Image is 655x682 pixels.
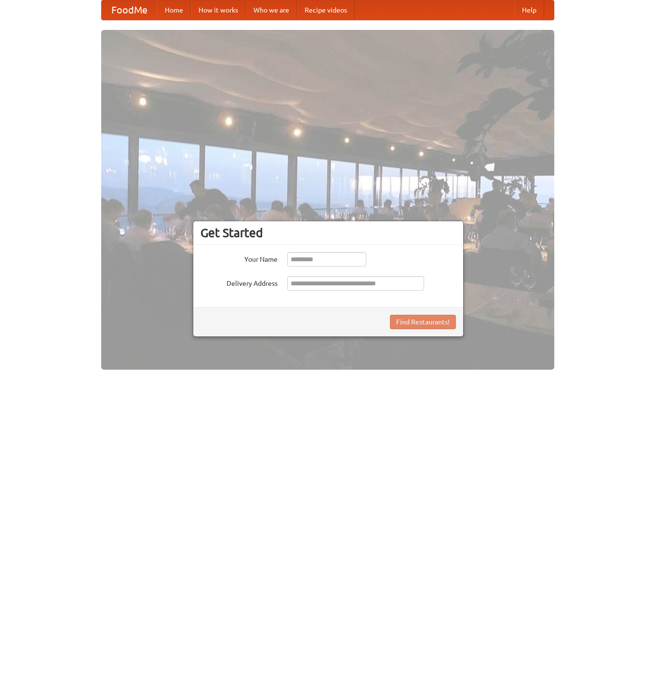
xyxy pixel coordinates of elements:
[246,0,297,20] a: Who we are
[201,276,278,288] label: Delivery Address
[514,0,544,20] a: Help
[297,0,355,20] a: Recipe videos
[201,226,456,240] h3: Get Started
[201,252,278,264] label: Your Name
[390,315,456,329] button: Find Restaurants!
[191,0,246,20] a: How it works
[102,0,157,20] a: FoodMe
[157,0,191,20] a: Home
